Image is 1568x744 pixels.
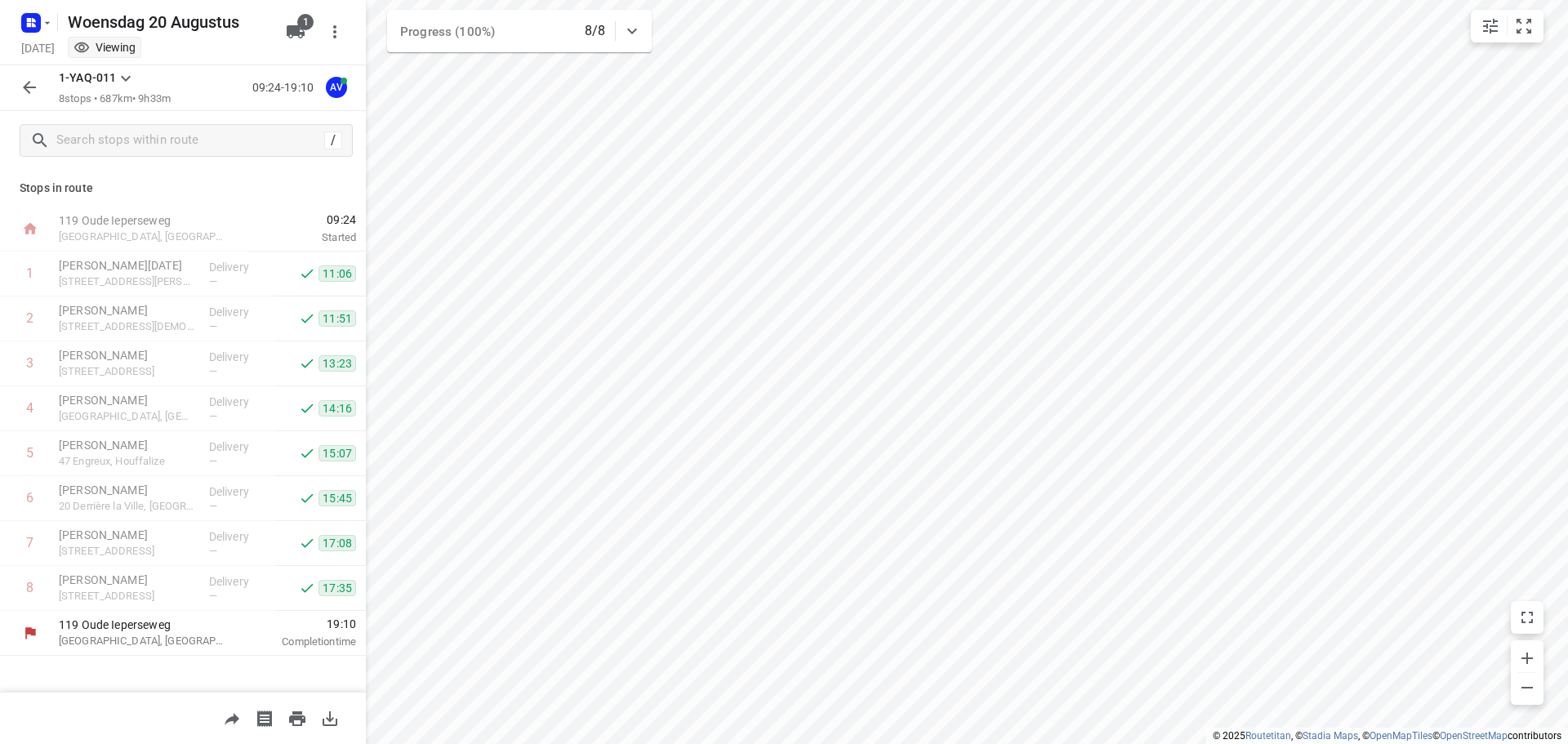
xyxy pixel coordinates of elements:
[318,400,356,417] span: 14:16
[59,69,116,87] p: 1-YAQ-011
[400,25,495,39] span: Progress (100%)
[209,439,269,455] p: Delivery
[318,535,356,551] span: 17:08
[26,355,33,371] div: 3
[314,710,346,725] span: Download route
[252,79,320,96] p: 09:24-19:10
[318,445,356,461] span: 15:07
[209,275,217,287] span: —
[299,355,315,372] svg: Done
[1471,10,1543,42] div: small contained button group
[59,633,229,649] p: [GEOGRAPHIC_DATA], [GEOGRAPHIC_DATA]
[297,14,314,30] span: 1
[20,180,346,197] p: Stops in route
[248,710,281,725] span: Print shipping labels
[318,265,356,282] span: 11:06
[299,490,315,506] svg: Done
[209,528,269,545] p: Delivery
[318,490,356,506] span: 15:45
[209,394,269,410] p: Delivery
[59,408,196,425] p: [GEOGRAPHIC_DATA], [GEOGRAPHIC_DATA]
[59,212,229,229] p: 119 Oude Ieperseweg
[59,257,196,274] p: [PERSON_NAME][DATE]
[318,355,356,372] span: 13:23
[59,617,229,633] p: 119 Oude Ieperseweg
[59,91,171,107] p: 8 stops • 687km • 9h33m
[59,588,196,604] p: 52 Rue Hanoteau, Sombreffe
[59,229,229,245] p: [GEOGRAPHIC_DATA], [GEOGRAPHIC_DATA]
[59,482,196,498] p: [PERSON_NAME]
[209,545,217,557] span: —
[59,319,196,335] p: [STREET_ADDRESS][DEMOGRAPHIC_DATA]
[59,543,196,559] p: 21 Rue de la Jeunesse, Mettet
[209,304,269,320] p: Delivery
[26,580,33,595] div: 8
[209,259,269,275] p: Delivery
[209,365,217,377] span: —
[73,39,136,56] div: You are currently in view mode. To make any changes, go to edit project.
[299,310,315,327] svg: Done
[209,349,269,365] p: Delivery
[56,128,324,154] input: Search stops within route
[209,320,217,332] span: —
[59,302,196,319] p: [PERSON_NAME]
[26,445,33,461] div: 5
[26,310,33,326] div: 2
[324,131,342,149] div: /
[209,500,217,512] span: —
[281,710,314,725] span: Print route
[59,437,196,453] p: [PERSON_NAME]
[209,590,217,602] span: —
[1213,730,1561,742] li: © 2025 , © , © © contributors
[318,310,356,327] span: 11:51
[299,535,315,551] svg: Done
[279,16,312,48] button: 1
[299,445,315,461] svg: Done
[318,16,351,48] button: More
[1508,10,1540,42] button: Fit zoom
[1440,730,1508,742] a: OpenStreetMap
[248,229,356,246] p: Started
[216,710,248,725] span: Share route
[59,453,196,470] p: 47 Engreux, Houffalize
[320,79,353,95] span: Assigned to Axel Verzele
[26,400,33,416] div: 4
[299,265,315,282] svg: Done
[248,634,356,650] p: Completion time
[1474,10,1507,42] button: Map settings
[59,347,196,363] p: [PERSON_NAME]
[318,580,356,596] span: 17:35
[1245,730,1291,742] a: Routetitan
[26,535,33,550] div: 7
[585,21,605,41] p: 8/8
[59,392,196,408] p: [PERSON_NAME]
[209,573,269,590] p: Delivery
[248,616,356,632] span: 19:10
[299,580,315,596] svg: Done
[1370,730,1432,742] a: OpenMapTiles
[209,410,217,422] span: —
[209,483,269,500] p: Delivery
[59,527,196,543] p: [PERSON_NAME]
[248,212,356,228] span: 09:24
[209,455,217,467] span: —
[1303,730,1358,742] a: Stadia Maps
[59,498,196,515] p: 20 Derrière la Ville, Rendeux
[26,490,33,506] div: 6
[59,572,196,588] p: [PERSON_NAME]
[59,274,196,290] p: 32 Rue Edouard Huys, Merbes-le-Château
[387,10,652,52] div: Progress (100%)8/8
[299,400,315,417] svg: Done
[26,265,33,281] div: 1
[59,363,196,380] p: 28 Rue du Patronage, Libramont-Chevigny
